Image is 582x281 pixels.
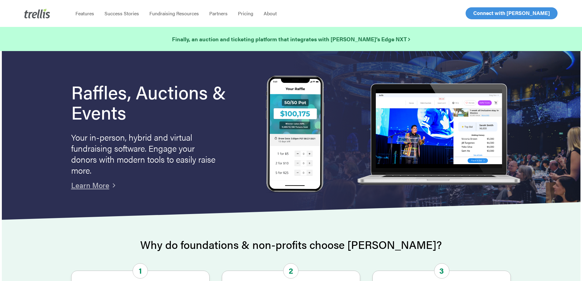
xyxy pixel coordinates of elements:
img: Trellis [24,9,50,18]
a: Connect with [PERSON_NAME] [466,7,558,19]
span: Success Stories [104,10,139,17]
a: Partners [204,10,233,17]
a: Fundraising Resources [144,10,204,17]
span: 1 [133,263,148,279]
img: Trellis Raffles, Auctions and Event Fundraising [266,76,324,194]
span: Partners [209,10,228,17]
a: About [258,10,282,17]
h1: Raffles, Auctions & Events [71,82,243,122]
a: Learn More [71,180,109,190]
span: 3 [434,263,449,279]
a: Features [70,10,99,17]
span: Features [75,10,94,17]
a: Finally, an auction and ticketing platform that integrates with [PERSON_NAME]’s Edge NXT [172,35,410,43]
h2: Why do foundations & non-profits choose [PERSON_NAME]? [71,238,511,251]
span: About [264,10,277,17]
span: Pricing [238,10,253,17]
span: 2 [283,263,298,279]
p: Your in-person, hybrid and virtual fundraising software. Engage your donors with modern tools to ... [71,131,218,176]
img: rafflelaptop_mac_optim.png [354,83,523,186]
a: Pricing [233,10,258,17]
span: Connect with [PERSON_NAME] [473,9,550,17]
span: Fundraising Resources [149,10,199,17]
a: Success Stories [99,10,144,17]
